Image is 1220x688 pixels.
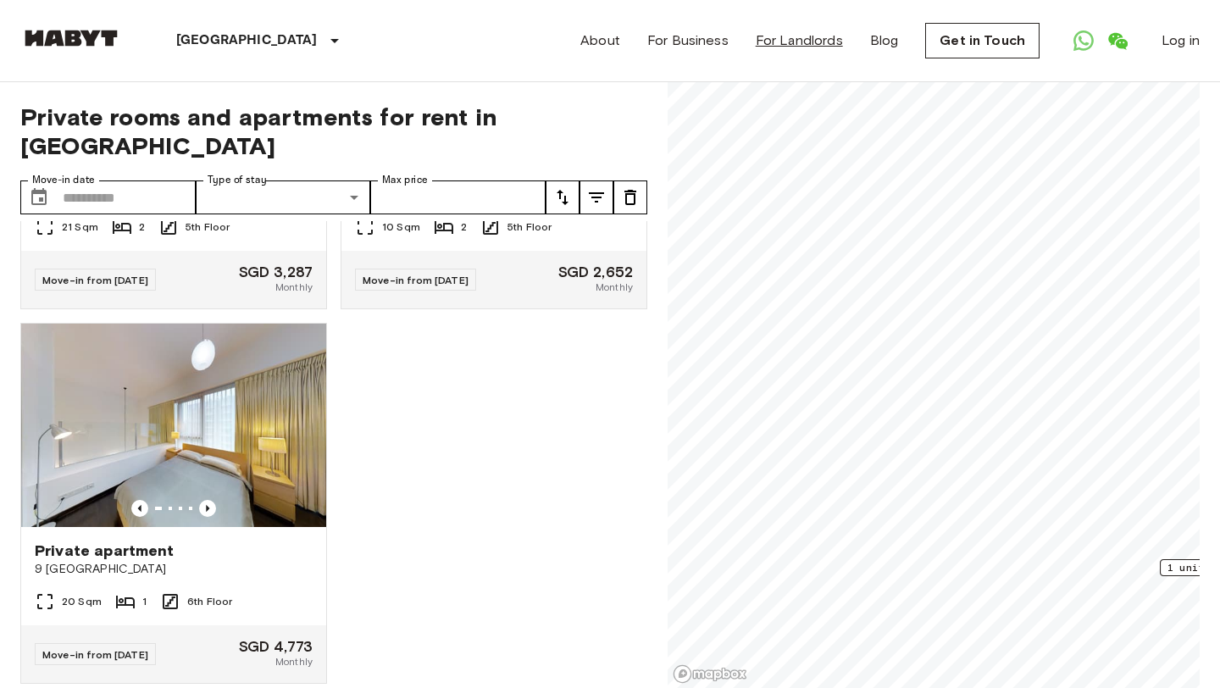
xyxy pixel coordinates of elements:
[187,594,232,609] span: 6th Floor
[580,31,620,51] a: About
[461,219,467,235] span: 2
[62,219,98,235] span: 21 Sqm
[579,180,613,214] button: tune
[546,180,579,214] button: tune
[42,648,148,661] span: Move-in from [DATE]
[756,31,843,51] a: For Landlords
[647,31,729,51] a: For Business
[363,274,469,286] span: Move-in from [DATE]
[22,180,56,214] button: Choose date
[275,654,313,669] span: Monthly
[199,500,216,517] button: Previous image
[1067,24,1101,58] a: Open WhatsApp
[1162,31,1200,51] a: Log in
[925,23,1040,58] a: Get in Touch
[20,323,327,684] a: Marketing picture of unit SG-01-038-004-01Previous imagePrevious imagePrivate apartment9 [GEOGRAP...
[1101,24,1134,58] a: Open WeChat
[596,280,633,295] span: Monthly
[239,639,313,654] span: SGD 4,773
[32,173,95,187] label: Move-in date
[382,219,420,235] span: 10 Sqm
[176,31,318,51] p: [GEOGRAPHIC_DATA]
[62,594,102,609] span: 20 Sqm
[239,264,313,280] span: SGD 3,287
[673,664,747,684] a: Mapbox logo
[186,219,230,235] span: 5th Floor
[20,30,122,47] img: Habyt
[142,594,147,609] span: 1
[208,173,267,187] label: Type of stay
[35,561,313,578] span: 9 [GEOGRAPHIC_DATA]
[613,180,647,214] button: tune
[131,500,148,517] button: Previous image
[558,264,633,280] span: SGD 2,652
[42,274,148,286] span: Move-in from [DATE]
[139,219,145,235] span: 2
[507,219,552,235] span: 5th Floor
[20,103,647,160] span: Private rooms and apartments for rent in [GEOGRAPHIC_DATA]
[382,173,428,187] label: Max price
[35,541,175,561] span: Private apartment
[275,280,313,295] span: Monthly
[870,31,899,51] a: Blog
[21,324,326,527] img: Marketing picture of unit SG-01-038-004-01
